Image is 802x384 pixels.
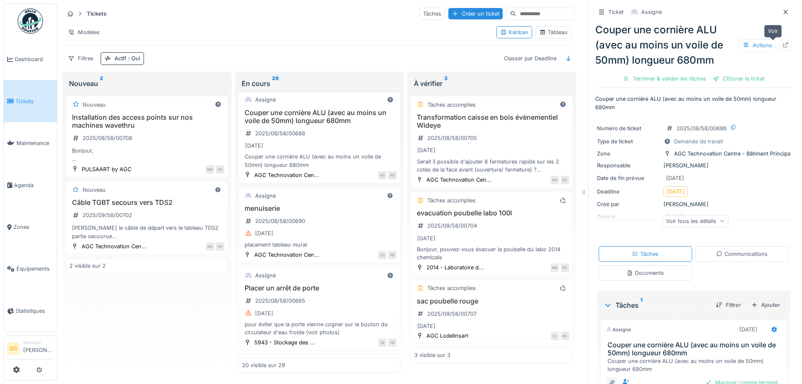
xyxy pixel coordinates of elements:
[16,307,53,315] span: Statistiques
[242,320,397,336] div: pour éviter que la porte vienne cogner sur le bouton du circulateur d'eau froide (voir photos)
[272,78,279,89] sup: 29
[16,97,53,105] span: Tickets
[666,188,685,196] div: [DATE]
[739,325,757,333] div: [DATE]
[607,341,783,357] h3: Couper une cornière ALU (avec au moins un voile de 50mm) longueur 680mm
[561,332,569,340] div: PD
[426,176,491,184] div: AGC Technovation Cen...
[595,22,792,68] div: Couper une cornière ALU (avec au moins un voile de 50mm) longueur 680mm
[597,174,660,182] div: Date de fin prévue
[69,262,106,270] div: 2 visible sur 2
[414,113,569,129] h3: Transformation caisse en bois évènementiel Wideye
[597,161,660,169] div: Responsable
[255,297,305,305] div: 2025/08/58/00665
[69,147,224,163] div: Bonjour, Nous souhaiterions installer les access points (antennes wifi) sur nos machines 1,4 et 5...
[427,284,476,292] div: Tâches accomplies
[619,73,709,84] div: Terminer & valider les tâches
[69,199,224,207] h3: Câble TGBT secours vers TDS2
[595,95,792,111] p: Couper une cornière ALU (avec au moins un voile de 50mm) longueur 680mm
[4,122,57,164] a: Maintenance
[100,78,103,89] sup: 2
[23,339,53,357] li: [PERSON_NAME]
[18,8,43,34] img: Badge_color-CXgf-gQk.svg
[242,78,397,89] div: En cours
[69,224,224,240] div: [PERSON_NAME] le câble de départ vers le tableau TDS2 partie secourue TGBT Q02NS vers TD AGC-S-8 ...
[716,250,767,258] div: Communications
[640,300,642,310] sup: 1
[561,263,569,272] div: PD
[427,222,477,230] div: 2025/09/58/00704
[254,251,319,259] div: AGC Technovation Cen...
[674,150,792,158] div: AGC Technovation Centre - Bâtiment Principal
[597,200,660,208] div: Créé par
[551,263,559,272] div: MG
[561,176,569,184] div: PD
[551,332,559,340] div: FJ
[206,165,214,174] div: MO
[448,8,503,19] div: Créer un ticket
[597,124,660,132] div: Numéro de ticket
[255,192,276,200] div: Assigné
[597,200,790,208] div: [PERSON_NAME]
[414,158,569,174] div: Serait il possible d'ajouter 6 fermetures rapide sur les 2 cotés de la face avant (ouverture/ fer...
[427,196,476,204] div: Tâches accomplies
[4,290,57,332] a: Statistiques
[254,171,319,179] div: AGC Technovation Cen...
[764,25,782,37] div: Voir
[597,137,660,145] div: Type de ticket
[115,54,140,62] div: Actif
[414,351,450,359] div: 3 visible sur 3
[378,171,386,180] div: PD
[255,309,273,317] div: [DATE]
[427,101,476,109] div: Tâches accomplies
[16,265,53,273] span: Équipements
[4,164,57,206] a: Agenda
[666,174,684,182] div: [DATE]
[641,8,662,16] div: Assigné
[378,251,386,259] div: LD
[378,338,386,347] div: JR
[662,215,728,227] div: Voir tous les détails
[216,242,224,251] div: PD
[126,55,140,62] span: : Oui
[245,142,263,150] div: [DATE]
[7,339,53,360] a: QS Manager[PERSON_NAME]
[414,245,569,261] div: Bonjour, pouvez-vous évacuer la poubelle du labo 2014 chemicals
[677,124,727,132] div: 2025/08/58/00686
[551,176,559,184] div: NV
[4,38,57,80] a: Dashboard
[426,263,484,271] div: 2014 - Laboratoire d...
[69,78,225,89] div: Nouveau
[427,134,477,142] div: 2025/08/58/00705
[712,299,744,311] div: Filtrer
[419,8,445,20] div: Tâches
[388,171,397,180] div: PD
[83,134,132,142] div: 2025/08/58/00708
[709,73,768,84] div: Clôturer le ticket
[427,310,477,318] div: 2025/09/58/00707
[632,250,658,258] div: Tâches
[4,248,57,290] a: Équipements
[255,96,276,104] div: Assigné
[242,284,397,292] h3: Placer un arrêt de porte
[255,271,276,279] div: Assigné
[739,39,776,51] div: Actions
[604,300,709,310] div: Tâches
[417,146,435,154] div: [DATE]
[7,342,20,355] li: QS
[444,78,448,89] sup: 3
[64,52,97,64] div: Filtres
[417,322,435,330] div: [DATE]
[414,78,570,89] div: À vérifier
[69,113,224,129] h3: Installation des access points sur nos machines wavethru
[255,229,273,237] div: [DATE]
[539,28,568,36] div: Tableau
[607,357,783,373] div: Couper une cornière ALU (avec au moins un voile de 50mm) longueur 680mm
[64,26,104,38] div: Modèles
[83,10,110,18] strong: Tickets
[83,101,106,109] div: Nouveau
[83,211,132,219] div: 2025/09/58/00702
[597,188,660,196] div: Deadline
[14,181,53,189] span: Agenda
[206,242,214,251] div: KR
